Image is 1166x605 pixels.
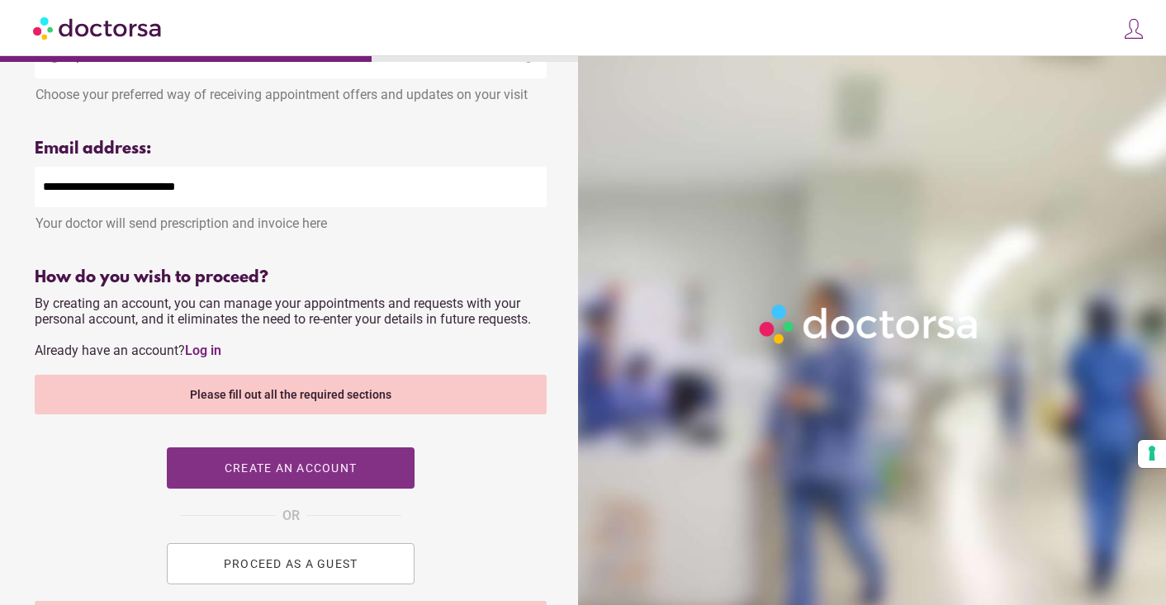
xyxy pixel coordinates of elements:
[35,78,547,102] div: Choose your preferred way of receiving appointment offers and updates on your visit
[167,543,415,584] button: PROCEED AS A GUEST
[224,557,358,570] span: PROCEED AS A GUEST
[185,343,221,358] a: Log in
[167,447,415,489] button: Create an account
[35,375,547,414] div: Please fill out all the required sections
[225,461,357,475] span: Create an account
[35,268,547,287] div: How do you wish to proceed?
[753,298,986,350] img: Logo-Doctorsa-trans-White-partial-flat.png
[35,139,547,158] div: Email address:
[282,505,300,527] span: OR
[1138,440,1166,468] button: Your consent preferences for tracking technologies
[35,295,531,358] span: By creating an account, you can manage your appointments and requests with your personal account,...
[33,9,164,46] img: Doctorsa.com
[35,207,547,231] div: Your doctor will send prescription and invoice here
[1122,17,1145,40] img: icons8-customer-100.png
